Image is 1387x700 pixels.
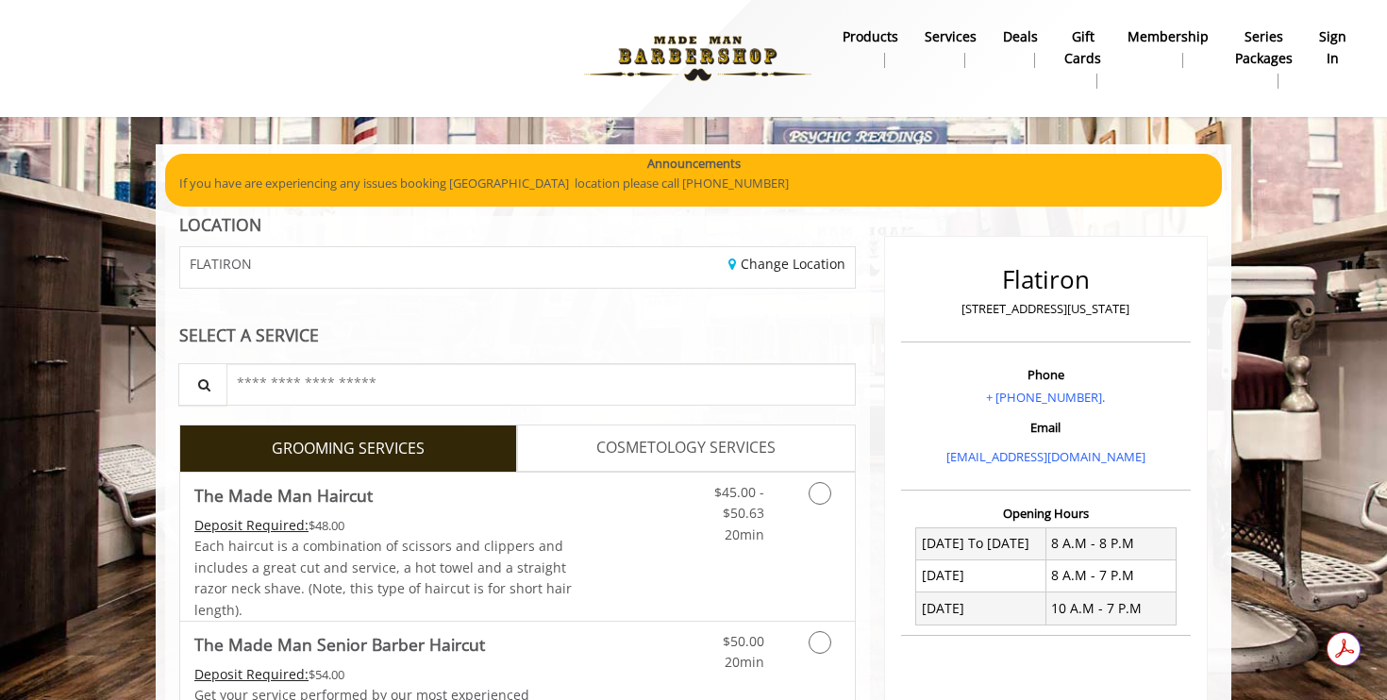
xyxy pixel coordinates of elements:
[179,326,856,344] div: SELECT A SERVICE
[194,631,485,658] b: The Made Man Senior Barber Haircut
[714,483,764,522] span: $45.00 - $50.63
[986,389,1105,406] a: + [PHONE_NUMBER].
[728,255,845,273] a: Change Location
[1051,24,1114,93] a: Gift cardsgift cards
[946,448,1145,465] a: [EMAIL_ADDRESS][DOMAIN_NAME]
[725,653,764,671] span: 20min
[925,26,977,47] b: Services
[906,266,1186,293] h2: Flatiron
[916,527,1046,559] td: [DATE] To [DATE]
[1003,26,1038,47] b: Deals
[1045,559,1176,592] td: 8 A.M - 7 P.M
[1222,24,1306,93] a: Series packagesSeries packages
[1045,592,1176,625] td: 10 A.M - 7 P.M
[194,516,309,534] span: This service needs some Advance to be paid before we block your appointment
[194,537,572,618] span: Each haircut is a combination of scissors and clippers and includes a great cut and service, a ho...
[906,421,1186,434] h3: Email
[179,174,1208,193] p: If you have are experiencing any issues booking [GEOGRAPHIC_DATA] location please call [PHONE_NUM...
[725,525,764,543] span: 20min
[1235,26,1293,69] b: Series packages
[1128,26,1209,47] b: Membership
[906,299,1186,319] p: [STREET_ADDRESS][US_STATE]
[916,592,1046,625] td: [DATE]
[829,24,911,73] a: Productsproducts
[596,436,776,460] span: COSMETOLOGY SERVICES
[647,154,741,174] b: Announcements
[906,368,1186,381] h3: Phone
[1306,24,1360,73] a: sign insign in
[194,482,373,508] b: The Made Man Haircut
[1064,26,1101,69] b: gift cards
[901,507,1191,520] h3: Opening Hours
[179,213,261,236] b: LOCATION
[916,559,1046,592] td: [DATE]
[1045,527,1176,559] td: 8 A.M - 8 P.M
[843,26,898,47] b: products
[911,24,990,73] a: ServicesServices
[723,632,764,650] span: $50.00
[1319,26,1346,69] b: sign in
[1114,24,1222,73] a: MembershipMembership
[194,665,309,683] span: This service needs some Advance to be paid before we block your appointment
[190,257,252,271] span: FLATIRON
[272,437,425,461] span: GROOMING SERVICES
[568,7,827,110] img: Made Man Barbershop logo
[194,515,574,536] div: $48.00
[990,24,1051,73] a: DealsDeals
[194,664,574,685] div: $54.00
[178,363,227,406] button: Service Search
